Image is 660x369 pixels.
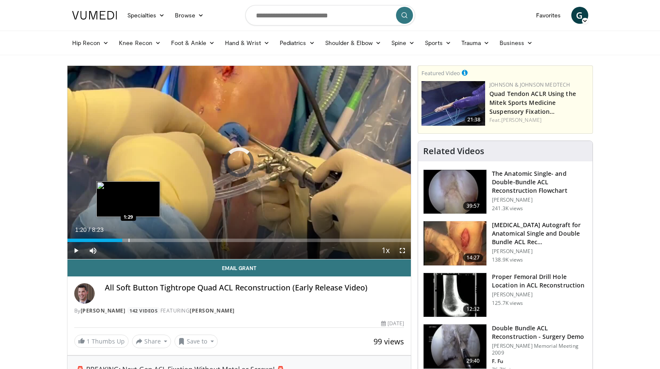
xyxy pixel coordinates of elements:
[190,307,235,314] a: [PERSON_NAME]
[170,7,209,24] a: Browse
[275,34,320,51] a: Pediatrics
[492,205,523,212] p: 241.3K views
[463,202,483,210] span: 39:57
[89,226,90,233] span: /
[463,357,483,365] span: 29:40
[492,256,523,263] p: 138.9K views
[423,221,587,266] a: 14:27 [MEDICAL_DATA] Autograft for Anatomical Single and Double Bundle ACL Rec… [PERSON_NAME] 138...
[492,197,587,203] p: [PERSON_NAME]
[377,242,394,259] button: Playback Rate
[114,34,166,51] a: Knee Recon
[386,34,420,51] a: Spine
[374,336,404,346] span: 99 views
[494,34,538,51] a: Business
[424,273,486,317] img: Title_01_100001165_3.jpg.150x105_q85_crop-smart_upscale.jpg
[423,146,484,156] h4: Related Videos
[132,335,171,348] button: Share
[84,242,101,259] button: Mute
[67,66,411,259] video-js: Video Player
[489,81,570,88] a: Johnson & Johnson MedTech
[531,7,566,24] a: Favorites
[492,300,523,307] p: 125.7K views
[501,116,542,124] a: [PERSON_NAME]
[74,283,95,304] img: Avatar
[424,170,486,214] img: Fu_0_3.png.150x105_q85_crop-smart_upscale.jpg
[492,273,587,290] h3: Proper Femoral Drill Hole Location in ACL Reconstruction
[424,221,486,265] img: 281064_0003_1.png.150x105_q85_crop-smart_upscale.jpg
[105,283,404,293] h4: All Soft Button Tightrope Quad ACL Reconstruction (Early Release Video)
[423,273,587,318] a: 12:32 Proper Femoral Drill Hole Location in ACL Reconstruction [PERSON_NAME] 125.7K views
[420,34,456,51] a: Sports
[381,320,404,327] div: [DATE]
[174,335,218,348] button: Save to
[571,7,588,24] a: G
[492,169,587,195] h3: The Anatomic Single- and Double-Bundle ACL Reconstruction Flowchart
[96,181,160,217] img: image.jpeg
[492,221,587,246] h3: [MEDICAL_DATA] Autograft for Anatomical Single and Double Bundle ACL Rec…
[492,248,587,255] p: [PERSON_NAME]
[492,291,587,298] p: [PERSON_NAME]
[465,116,483,124] span: 21:38
[492,324,587,341] h3: Double Bundle ACL Reconstruction - Surgery Demo
[127,307,160,314] a: 142 Videos
[456,34,495,51] a: Trauma
[394,242,411,259] button: Fullscreen
[67,242,84,259] button: Play
[421,81,485,126] img: b78fd9da-dc16-4fd1-a89d-538d899827f1.150x105_q85_crop-smart_upscale.jpg
[81,307,126,314] a: [PERSON_NAME]
[463,254,483,262] span: 14:27
[463,305,483,313] span: 12:32
[320,34,386,51] a: Shoulder & Elbow
[75,226,87,233] span: 1:20
[67,34,114,51] a: Hip Recon
[421,81,485,126] a: 21:38
[220,34,275,51] a: Hand & Wrist
[492,343,587,356] p: [PERSON_NAME] Memorial Meeting 2009
[489,90,576,115] a: Quad Tendon ACLR Using the Mitek Sports Medicine Suspensory Fixation…
[166,34,220,51] a: Foot & Ankle
[423,169,587,214] a: 39:57 The Anatomic Single- and Double-Bundle ACL Reconstruction Flowchart [PERSON_NAME] 241.3K views
[72,11,117,20] img: VuMedi Logo
[122,7,170,24] a: Specialties
[421,69,460,77] small: Featured Video
[424,324,486,369] img: ffu_3.png.150x105_q85_crop-smart_upscale.jpg
[489,116,589,124] div: Feat.
[92,226,104,233] span: 8:23
[67,239,411,242] div: Progress Bar
[87,337,90,345] span: 1
[492,358,587,365] p: F. Fu
[67,259,411,276] a: Email Grant
[74,335,129,348] a: 1 Thumbs Up
[245,5,415,25] input: Search topics, interventions
[74,307,404,315] div: By FEATURING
